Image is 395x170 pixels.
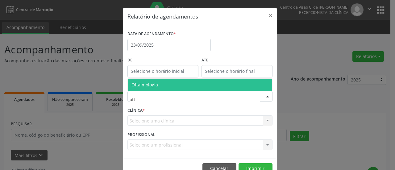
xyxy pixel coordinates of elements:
input: Selecione o horário final [202,65,272,77]
input: Selecione uma data ou intervalo [127,39,211,51]
input: Seleciona uma especialidade [130,93,260,106]
h5: Relatório de agendamentos [127,12,198,20]
span: Oftalmologia [131,82,158,88]
label: DATA DE AGENDAMENTO [127,29,176,39]
label: PROFISSIONAL [127,130,155,139]
label: ATÉ [202,56,272,65]
label: De [127,56,198,65]
label: CLÍNICA [127,106,145,115]
input: Selecione o horário inicial [127,65,198,77]
button: Close [264,8,277,23]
